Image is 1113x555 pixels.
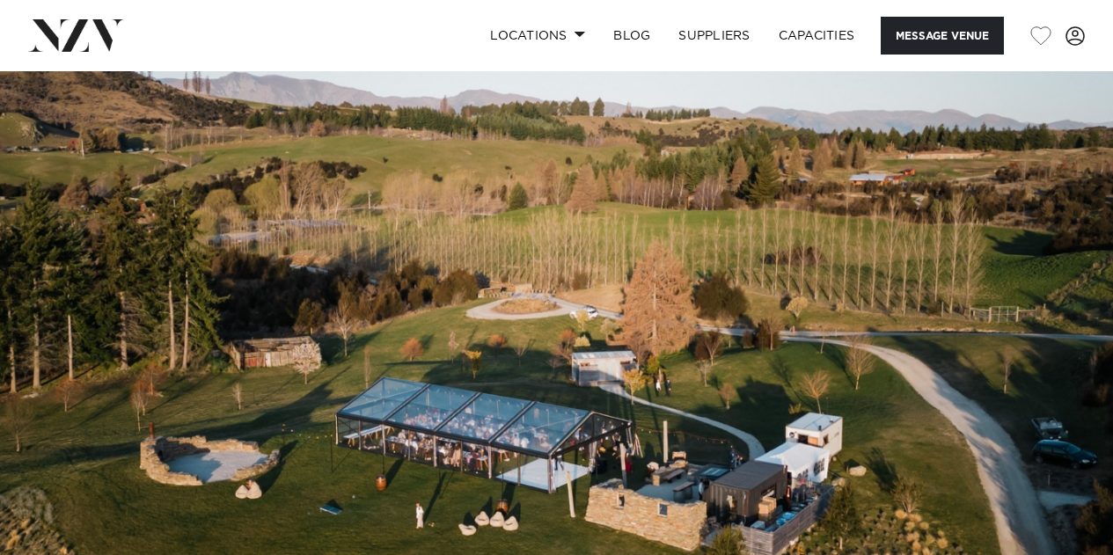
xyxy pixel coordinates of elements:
a: BLOG [599,17,664,55]
img: nzv-logo.png [28,19,124,51]
a: Locations [476,17,599,55]
button: Message Venue [881,17,1004,55]
a: SUPPLIERS [664,17,764,55]
a: Capacities [765,17,869,55]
